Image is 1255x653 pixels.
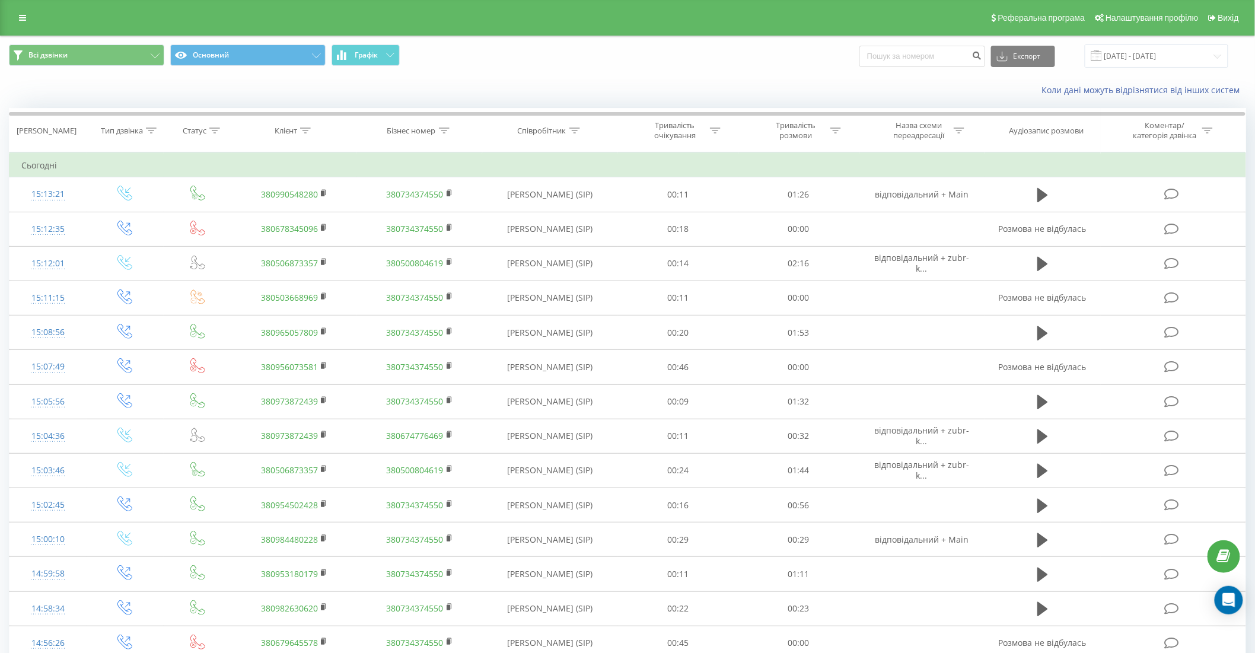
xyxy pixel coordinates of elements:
td: 00:46 [617,350,738,384]
span: Налаштування профілю [1106,13,1198,23]
div: Тип дзвінка [101,126,143,136]
td: [PERSON_NAME] (SIP) [482,281,617,315]
td: 00:18 [617,212,738,246]
div: 15:03:46 [21,459,75,482]
span: Розмова не відбулась [999,361,1087,372]
td: [PERSON_NAME] (SIP) [482,523,617,557]
td: 00:32 [738,419,859,453]
td: 00:09 [617,384,738,419]
div: 15:02:45 [21,493,75,517]
td: [PERSON_NAME] (SIP) [482,384,617,419]
a: 380500804619 [387,464,444,476]
div: 14:59:58 [21,562,75,585]
td: 00:23 [738,591,859,626]
td: 00:11 [617,557,738,591]
a: 380734374550 [387,396,444,407]
div: Статус [183,126,206,136]
td: [PERSON_NAME] (SIP) [482,316,617,350]
a: 380965057809 [261,327,318,338]
td: відповідальний + Main [859,523,985,557]
div: Коментар/категорія дзвінка [1130,120,1199,141]
td: 01:26 [738,177,859,212]
div: 15:04:36 [21,425,75,448]
a: 380674776469 [387,430,444,441]
button: Всі дзвінки [9,44,164,66]
div: Співробітник [518,126,566,136]
button: Експорт [991,46,1055,67]
button: Графік [332,44,400,66]
td: [PERSON_NAME] (SIP) [482,419,617,453]
td: [PERSON_NAME] (SIP) [482,246,617,281]
td: 00:14 [617,246,738,281]
div: 15:11:15 [21,286,75,310]
div: Тривалість розмови [764,120,827,141]
td: 01:44 [738,453,859,488]
a: 380734374550 [387,223,444,234]
a: 380973872439 [261,430,318,441]
div: Назва схеми переадресації [887,120,951,141]
div: Open Intercom Messenger [1215,586,1243,614]
td: 02:16 [738,246,859,281]
span: Розмова не відбулась [999,292,1087,303]
a: 380678345096 [261,223,318,234]
a: 380956073581 [261,361,318,372]
button: Основний [170,44,326,66]
a: 380500804619 [387,257,444,269]
div: Аудіозапис розмови [1009,126,1084,136]
td: 00:16 [617,488,738,523]
div: Бізнес номер [387,126,436,136]
a: 380954502428 [261,499,318,511]
span: відповідальний + ﻿zubr-k... [874,252,969,274]
input: Пошук за номером [859,46,985,67]
td: 00:22 [617,591,738,626]
span: відповідальний + ﻿zubr-k... [874,425,969,447]
a: 380973872439 [261,396,318,407]
div: 15:00:10 [21,528,75,551]
a: 380984480228 [261,534,318,545]
div: Тривалість очікування [644,120,707,141]
a: 380734374550 [387,189,444,200]
a: 380734374550 [387,568,444,579]
td: 01:11 [738,557,859,591]
span: відповідальний + ﻿zubr-k... [874,459,969,481]
td: 00:00 [738,350,859,384]
span: Розмова не відбулась [999,223,1087,234]
td: Сьогодні [9,154,1246,177]
td: [PERSON_NAME] (SIP) [482,591,617,626]
div: 15:08:56 [21,321,75,344]
td: 00:11 [617,281,738,315]
a: 380734374550 [387,534,444,545]
a: 380679645578 [261,637,318,648]
a: 380982630620 [261,603,318,614]
a: 380734374550 [387,499,444,511]
a: 380734374550 [387,327,444,338]
td: [PERSON_NAME] (SIP) [482,212,617,246]
span: Вихід [1218,13,1239,23]
td: 00:24 [617,453,738,488]
td: 01:53 [738,316,859,350]
a: 380953180179 [261,568,318,579]
div: 15:05:56 [21,390,75,413]
span: Розмова не відбулась [999,637,1087,648]
td: [PERSON_NAME] (SIP) [482,557,617,591]
td: 01:32 [738,384,859,419]
td: [PERSON_NAME] (SIP) [482,177,617,212]
a: 380734374550 [387,637,444,648]
a: 380734374550 [387,361,444,372]
span: Всі дзвінки [28,50,68,60]
td: 00:00 [738,212,859,246]
td: 00:56 [738,488,859,523]
a: 380506873357 [261,464,318,476]
div: Клієнт [275,126,297,136]
a: 380734374550 [387,292,444,303]
a: Коли дані можуть відрізнятися вiд інших систем [1042,84,1246,95]
td: 00:00 [738,281,859,315]
div: 15:12:35 [21,218,75,241]
td: 00:29 [738,523,859,557]
div: 15:13:21 [21,183,75,206]
td: 00:11 [617,177,738,212]
a: 380506873357 [261,257,318,269]
div: 14:58:34 [21,597,75,620]
div: 15:12:01 [21,252,75,275]
span: Реферальна програма [998,13,1085,23]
